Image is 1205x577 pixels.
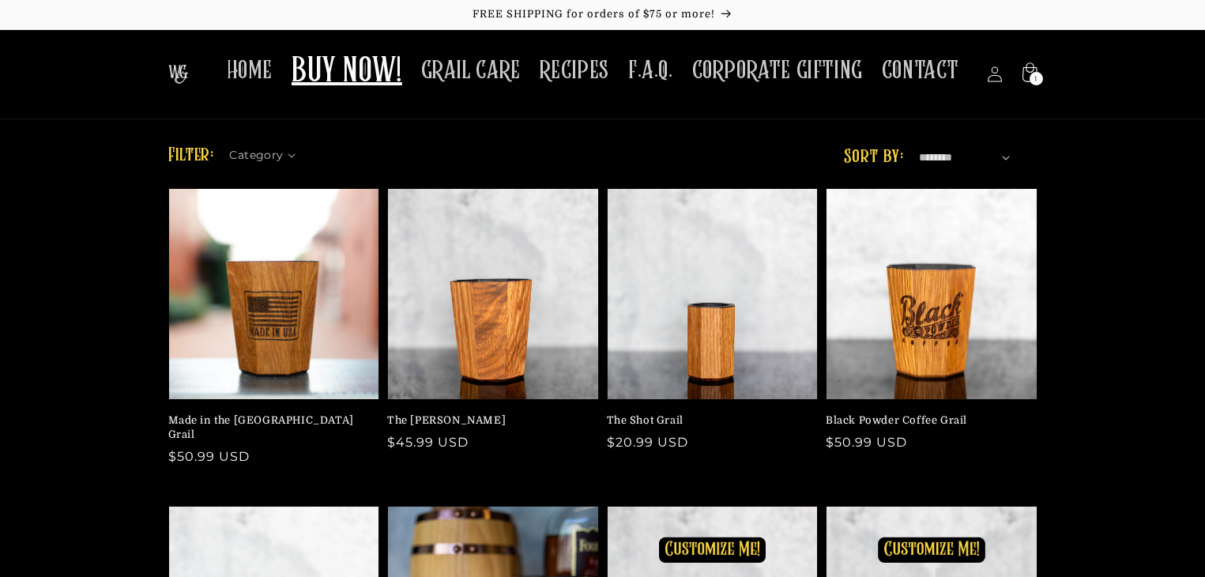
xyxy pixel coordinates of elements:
a: RECIPES [530,46,619,96]
span: CONTACT [882,55,959,86]
a: GRAIL CARE [412,46,530,96]
h2: Filter: [168,141,214,170]
a: CONTACT [872,46,969,96]
a: The Shot Grail [607,413,809,428]
span: F.A.Q. [628,55,673,86]
span: 1 [1034,72,1037,85]
span: RECIPES [540,55,609,86]
span: HOME [227,55,273,86]
span: CORPORATE GIFTING [692,55,863,86]
img: The Whiskey Grail [168,65,188,84]
span: BUY NOW! [292,51,402,94]
a: F.A.Q. [619,46,683,96]
p: FREE SHIPPING for orders of $75 or more! [16,8,1189,21]
summary: Category [229,143,305,160]
a: Made in the [GEOGRAPHIC_DATA] Grail [168,413,371,442]
a: CORPORATE GIFTING [683,46,872,96]
a: Black Powder Coffee Grail [826,413,1028,428]
span: Category [229,147,283,164]
a: BUY NOW! [282,41,412,104]
label: Sort by: [844,148,903,167]
span: GRAIL CARE [421,55,521,86]
a: The [PERSON_NAME] [387,413,589,428]
a: HOME [217,46,282,96]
